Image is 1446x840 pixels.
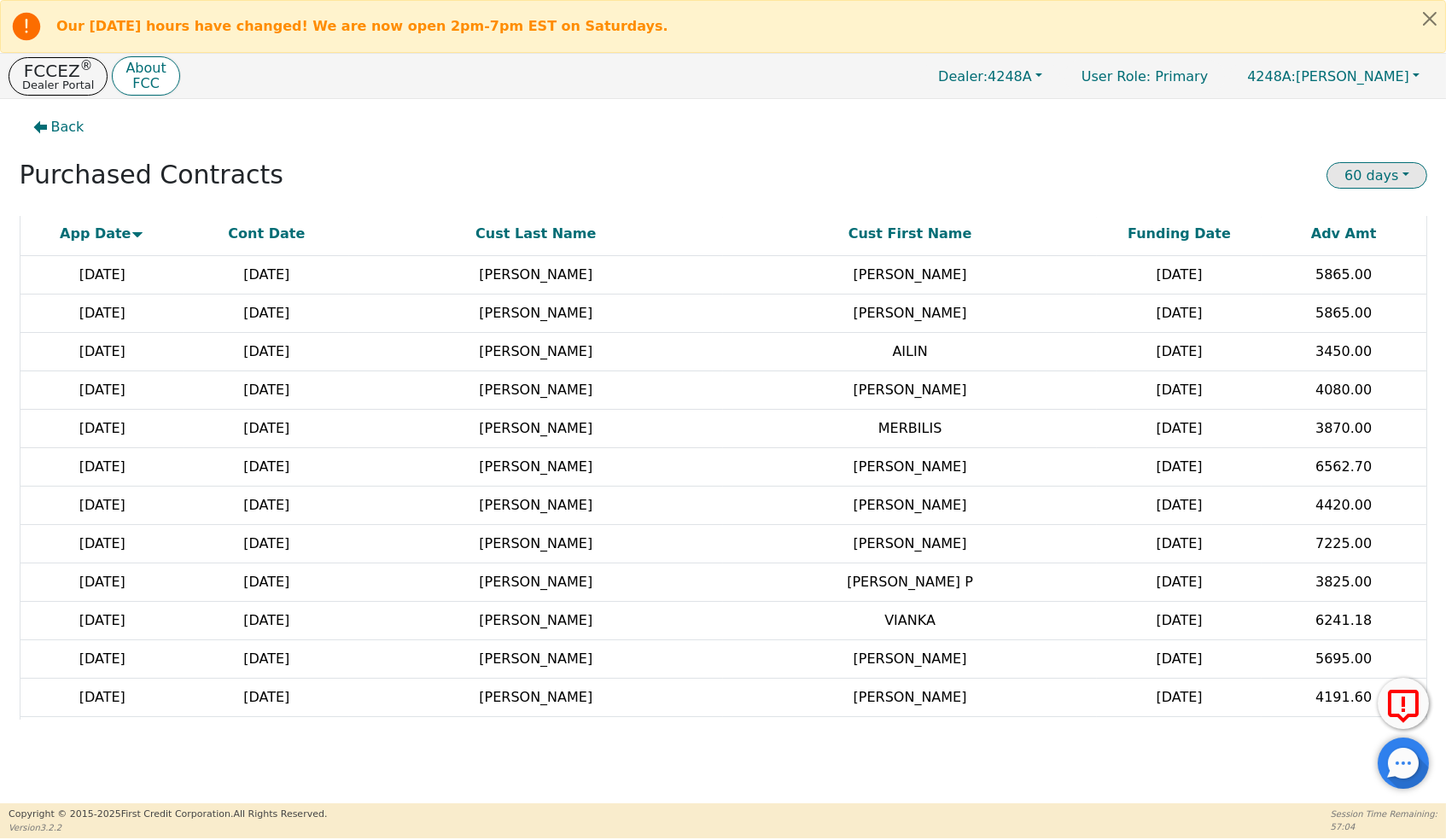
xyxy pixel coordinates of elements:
button: Dealer:4248A [920,63,1060,90]
p: Primary [1064,60,1225,93]
td: [PERSON_NAME] [723,448,1097,487]
p: 57:04 [1331,820,1437,833]
td: [PERSON_NAME] [723,371,1097,410]
td: [PERSON_NAME] [723,640,1097,679]
span: [PERSON_NAME] [1247,68,1409,85]
p: Version 3.2.2 [9,821,327,834]
p: Dealer Portal [22,79,94,90]
td: [DATE] [1097,295,1262,333]
td: [PERSON_NAME] [349,640,723,679]
td: [PERSON_NAME] [349,717,723,755]
td: [PERSON_NAME] [349,525,723,563]
span: User Role : [1082,68,1151,85]
td: [DATE] [184,525,349,563]
td: AILIN [723,333,1097,371]
td: [DATE] [184,679,349,717]
td: VIANKA [723,602,1097,640]
td: [PERSON_NAME] [349,602,723,640]
td: 3825.00 [1262,717,1426,755]
td: [DATE] [20,295,184,333]
td: [DATE] [1097,487,1262,525]
td: [PERSON_NAME] [349,679,723,717]
span: Back [51,117,85,137]
td: [DATE] [184,602,349,640]
p: Session Time Remaining: [1331,808,1437,820]
td: [DATE] [184,487,349,525]
td: [DATE] [20,410,184,448]
td: [PERSON_NAME] [349,256,723,295]
td: [DATE] [20,487,184,525]
td: [DATE] [20,640,184,679]
td: 3450.00 [1262,333,1426,371]
td: [PERSON_NAME] [349,333,723,371]
td: 6562.70 [1262,448,1426,487]
td: 5865.00 [1262,295,1426,333]
p: FCCEZ [22,62,94,79]
td: 4191.60 [1262,679,1426,717]
td: [PERSON_NAME] [723,525,1097,563]
div: App Date [25,225,181,245]
td: [DATE] [20,717,184,755]
td: [DATE] [1097,679,1262,717]
td: 3825.00 [1262,563,1426,602]
p: About [125,61,166,75]
button: Back [20,108,98,147]
td: [DATE] [20,333,184,371]
p: Copyright © 2015- 2025 First Credit Corporation. [9,808,327,822]
td: [PERSON_NAME] [349,448,723,487]
span: 4248A: [1247,68,1296,85]
button: FCCEZ®Dealer Portal [9,57,108,96]
td: [PERSON_NAME] [349,295,723,333]
div: Adv Amt [1266,225,1422,245]
td: [DATE] [1097,410,1262,448]
h2: Purchased Contracts [20,160,1315,190]
td: [DATE] [1097,256,1262,295]
button: 60 days [1326,162,1426,189]
a: 4248A:[PERSON_NAME] [1229,63,1437,90]
button: Close alert [1414,1,1445,36]
td: [DATE] [1097,333,1262,371]
button: Report Error to FCC [1378,678,1429,729]
td: [DATE] [1097,717,1262,755]
td: [DATE] [1097,371,1262,410]
td: [PERSON_NAME] [723,295,1097,333]
td: [DATE] [184,717,349,755]
span: Dealer: [938,68,988,85]
td: 4420.00 [1262,487,1426,525]
td: [DATE] [20,256,184,295]
td: MERBILIS [723,410,1097,448]
sup: ® [80,58,93,73]
td: [DATE] [184,371,349,410]
td: [DATE] [184,256,349,295]
td: 5695.00 [1262,640,1426,679]
td: [DATE] [20,525,184,563]
td: [DATE] [1097,448,1262,487]
td: 7225.00 [1262,525,1426,563]
td: 5865.00 [1262,256,1426,295]
a: User Role: Primary [1064,60,1225,93]
td: [DATE] [20,679,184,717]
td: [DATE] [20,602,184,640]
td: [DATE] [20,448,184,487]
td: [DATE] [1097,525,1262,563]
td: [PERSON_NAME] P [723,563,1097,602]
b: Our [DATE] hours have changed! We are now open 2pm-7pm EST on Saturdays. [56,18,668,34]
span: 4248A [938,68,1032,85]
td: [DATE] [184,295,349,333]
div: Funding Date [1101,225,1257,245]
td: [DATE] [1097,602,1262,640]
td: [DATE] [184,448,349,487]
td: [DATE] [184,410,349,448]
button: AboutFCC [112,56,179,96]
td: 4080.00 [1262,371,1426,410]
td: [PERSON_NAME] [349,371,723,410]
td: [DATE] [184,333,349,371]
td: [DATE] [1097,563,1262,602]
td: [PERSON_NAME] [349,487,723,525]
div: Cont Date [189,225,345,245]
div: Cust Last Name [353,225,719,245]
td: [PERSON_NAME] [723,717,1097,755]
td: [PERSON_NAME] [723,256,1097,295]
